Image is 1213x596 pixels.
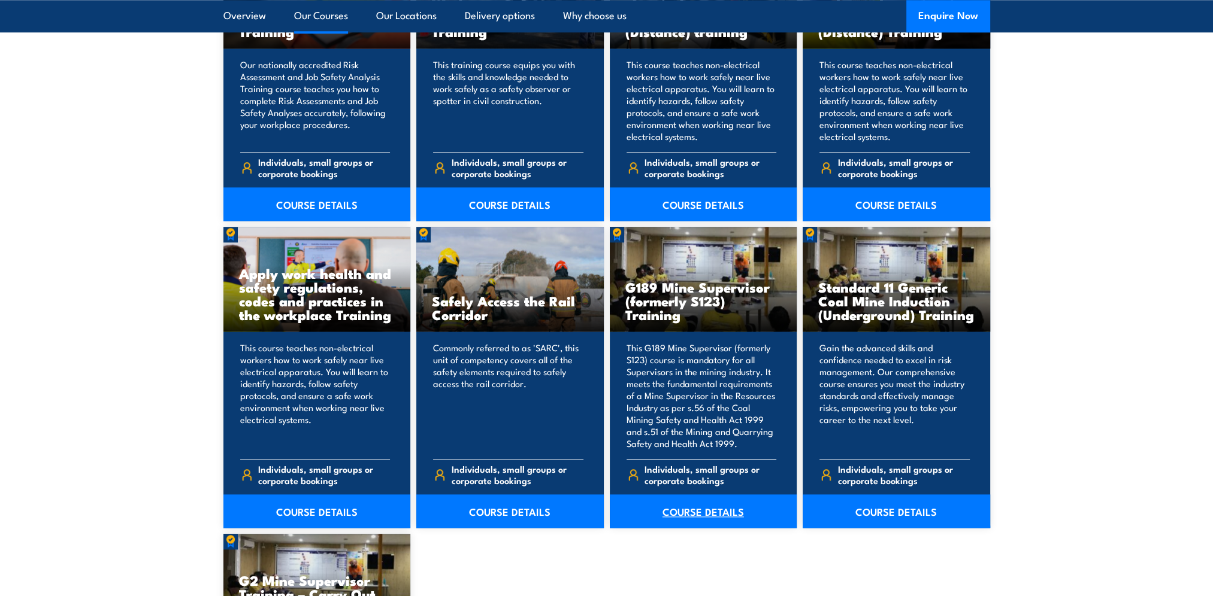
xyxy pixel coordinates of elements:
[239,11,395,38] h3: Risk Assessment Training
[239,266,395,321] h3: Apply work health and safety regulations, codes and practices in the workplace Training
[416,494,604,528] a: COURSE DETAILS
[452,156,583,179] span: Individuals, small groups or corporate bookings
[803,187,990,221] a: COURSE DETAILS
[627,342,777,449] p: This G189 Mine Supervisor (formerly S123) course is mandatory for all Supervisors in the mining i...
[433,59,583,142] p: This training course equips you with the skills and knowledge needed to work safely as a safety o...
[432,294,588,321] h3: Safely Access the Rail Corridor
[803,494,990,528] a: COURSE DETAILS
[240,59,391,142] p: Our nationally accredited Risk Assessment and Job Safety Analysis Training course teaches you how...
[240,342,391,449] p: This course teaches non-electrical workers how to work safely near live electrical apparatus. You...
[838,156,970,179] span: Individuals, small groups or corporate bookings
[818,280,975,321] h3: Standard 11 Generic Coal Mine Induction (Underground) Training
[627,59,777,142] p: This course teaches non-electrical workers how to work safely near live electrical apparatus. You...
[610,187,797,221] a: COURSE DETAILS
[433,342,583,449] p: Commonly referred to as 'SARC', this unit of competency covers all of the safety elements require...
[258,463,390,486] span: Individuals, small groups or corporate bookings
[452,463,583,486] span: Individuals, small groups or corporate bookings
[223,187,411,221] a: COURSE DETAILS
[416,187,604,221] a: COURSE DETAILS
[838,463,970,486] span: Individuals, small groups or corporate bookings
[625,280,782,321] h3: G189 Mine Supervisor (formerly S123) Training
[819,342,970,449] p: Gain the advanced skills and confidence needed to excel in risk management. Our comprehensive cou...
[610,494,797,528] a: COURSE DETAILS
[223,494,411,528] a: COURSE DETAILS
[258,156,390,179] span: Individuals, small groups or corporate bookings
[819,59,970,142] p: This course teaches non-electrical workers how to work safely near live electrical apparatus. You...
[645,156,776,179] span: Individuals, small groups or corporate bookings
[645,463,776,486] span: Individuals, small groups or corporate bookings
